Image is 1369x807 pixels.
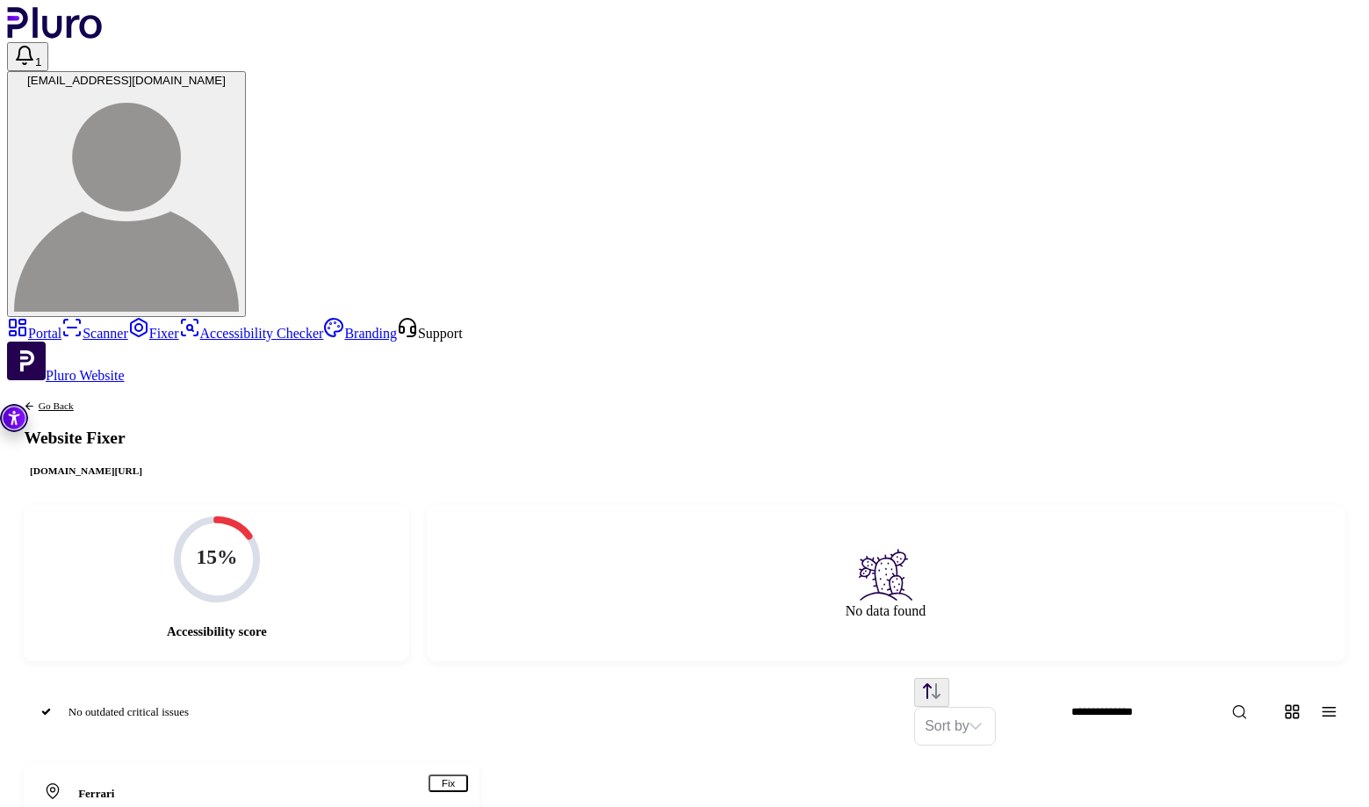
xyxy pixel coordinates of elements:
[914,678,949,707] button: Change sorting direction
[1277,696,1308,728] button: Change content view type to grid
[24,429,148,446] h1: Website Fixer
[35,55,41,68] span: 1
[167,624,267,639] h2: Accessibility score
[196,545,237,568] text: 15%
[27,74,226,87] span: [EMAIL_ADDRESS][DOMAIN_NAME]
[7,71,246,317] button: [EMAIL_ADDRESS][DOMAIN_NAME]lmwapwap@gmail.com
[24,400,148,412] a: Back to previous screen
[7,42,48,71] button: Open notifications, you have 1 new notifications
[1060,697,1305,727] input: Website Search
[61,326,128,341] a: Scanner
[14,87,239,312] img: lmwapwap@gmail.com
[179,326,324,341] a: Accessibility Checker
[128,326,179,341] a: Fixer
[397,326,463,341] a: Open Support screen
[429,775,468,792] button: Fix
[68,705,189,719] div: No outdated critical issues
[323,326,397,341] a: Branding
[7,326,61,341] a: Portal
[7,368,125,383] a: Open Pluro Website
[24,464,148,479] div: [DOMAIN_NAME][URL]
[1314,696,1345,728] button: Change content view type to table
[78,786,210,802] h3: Ferrari
[7,26,103,41] a: Logo
[914,707,996,746] div: Set sorting
[427,505,1345,661] div: No data found
[7,317,1362,384] aside: Sidebar menu
[857,546,914,603] img: No errors found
